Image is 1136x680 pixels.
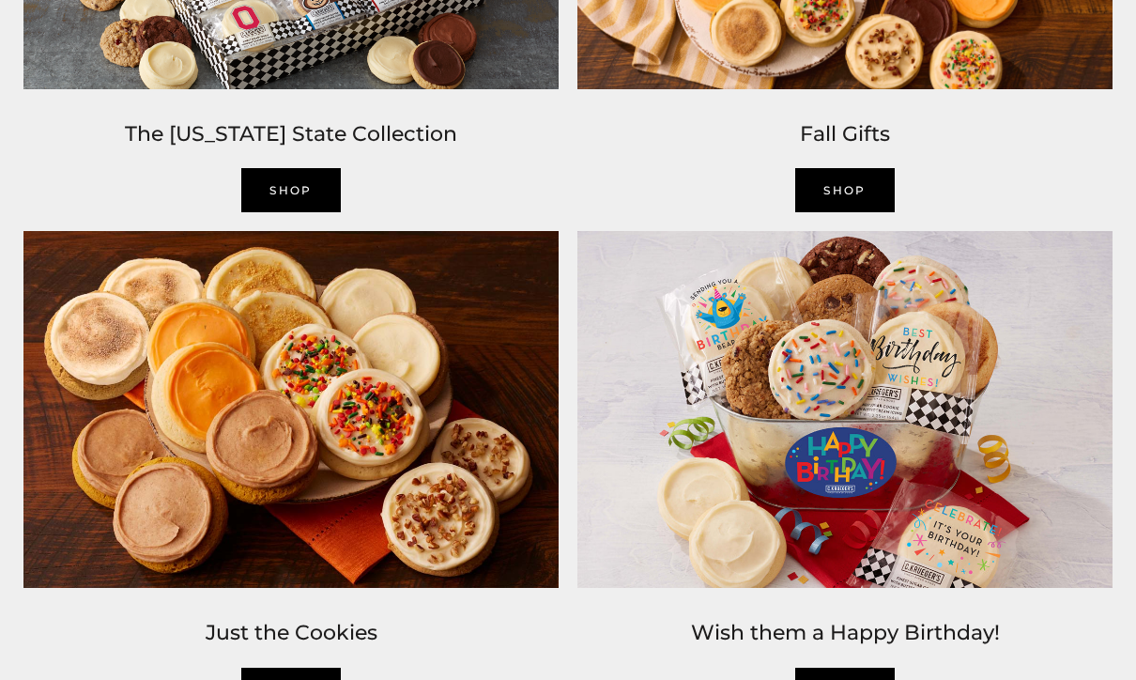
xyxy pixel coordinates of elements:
[795,168,895,212] a: SHOP
[14,222,568,597] img: C.Krueger’s image
[577,616,1113,650] h2: Wish them a Happy Birthday!
[577,117,1113,151] h2: Fall Gifts
[241,168,341,212] a: Shop
[568,222,1122,597] img: C.Krueger’s image
[23,117,559,151] h2: The [US_STATE] State Collection
[23,616,559,650] h2: Just the Cookies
